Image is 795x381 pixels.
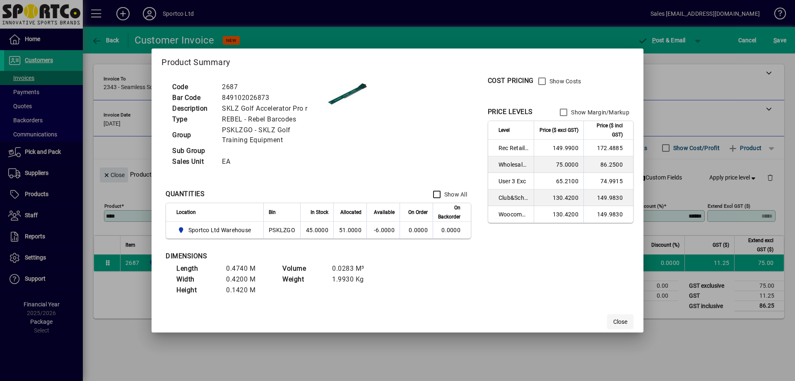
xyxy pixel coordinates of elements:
span: On Order [408,208,428,217]
span: Location [176,208,196,217]
td: 172.4885 [583,140,633,156]
td: Height [172,285,222,296]
td: 45.0000 [300,222,333,238]
td: Width [172,274,222,285]
td: Bar Code [168,92,218,103]
span: 0.0000 [409,227,428,233]
td: 65.2100 [534,173,583,189]
label: Show All [443,190,467,199]
td: 2687 [218,82,327,92]
td: PSKLZGO [263,222,300,238]
td: Description [168,103,218,114]
span: Woocommerce Retail [499,210,529,218]
td: 0.1420 M [222,285,272,296]
div: COST PRICING [488,76,534,86]
td: Code [168,82,218,92]
td: Group [168,125,218,146]
span: Wholesale Exc [499,160,529,169]
span: In Stock [311,208,328,217]
td: 0.4200 M [222,274,272,285]
h2: Product Summary [152,49,643,73]
label: Show Margin/Markup [569,108,629,116]
td: Sub Group [168,146,218,156]
span: Sportco Ltd Warehouse [176,225,254,235]
td: PSKLZGO - SKLZ Golf Training Equipment [218,125,327,146]
td: Type [168,114,218,125]
span: Price ($ excl GST) [540,126,578,135]
span: On Backorder [438,203,460,221]
td: 0.4740 M [222,263,272,274]
td: Sales Unit [168,156,218,167]
td: SKLZ Golf Accelerator Pro r [218,103,327,114]
span: Rec Retail Inc [499,144,529,152]
td: 149.9900 [534,140,583,156]
span: User 3 Exc [499,177,529,185]
span: Price ($ incl GST) [589,121,623,139]
td: 51.0000 [333,222,366,238]
div: PRICE LEVELS [488,107,533,117]
div: QUANTITIES [166,189,205,199]
span: Bin [269,208,276,217]
span: Sportco Ltd Warehouse [188,226,251,234]
td: Volume [278,263,328,274]
span: Close [613,318,627,326]
span: Allocated [340,208,361,217]
label: Show Costs [548,77,581,85]
td: Length [172,263,222,274]
td: 0.0283 M³ [328,263,378,274]
span: Available [374,208,395,217]
span: Level [499,126,510,135]
td: 149.9830 [583,189,633,206]
button: Close [607,314,634,329]
td: -6.0000 [366,222,400,238]
td: 849102026873 [218,92,327,103]
td: 74.9915 [583,173,633,189]
td: 0.0000 [433,222,471,238]
span: Club&School Exc [499,194,529,202]
td: Weight [278,274,328,285]
td: REBEL - Rebel Barcodes [218,114,327,125]
td: 149.9830 [583,206,633,223]
td: EA [218,156,327,167]
img: contain [327,73,369,114]
td: 75.0000 [534,156,583,173]
td: 1.9930 Kg [328,274,378,285]
td: 86.2500 [583,156,633,173]
td: 130.4200 [534,189,583,206]
div: DIMENSIONS [166,251,373,261]
td: 130.4200 [534,206,583,223]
